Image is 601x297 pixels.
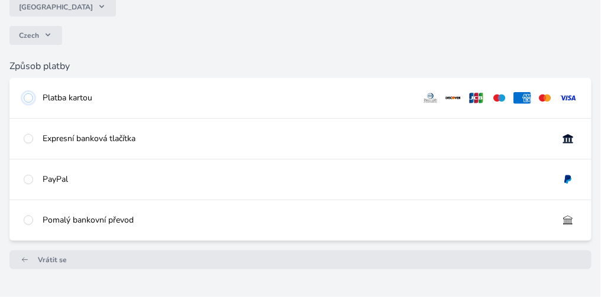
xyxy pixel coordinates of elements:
[559,174,577,185] img: paypal.svg
[444,92,463,104] img: discover.svg
[9,250,592,269] a: Vrátit se
[9,59,592,73] h6: Způsob platby
[513,92,532,104] img: amex.svg
[536,92,554,104] img: mc.svg
[9,26,62,45] button: Czech
[19,31,39,40] span: Czech
[467,92,486,104] img: jcb.svg
[559,214,577,226] img: bankTransfer_IBAN.svg
[43,92,412,104] div: Platba kartou
[43,174,550,185] div: PayPal
[43,214,550,226] div: Pomalý bankovní převod
[490,92,509,104] img: maestro.svg
[559,133,577,145] img: onlineBanking_CZ.svg
[559,92,577,104] img: visa.svg
[422,92,440,104] img: diners.svg
[19,2,93,12] span: [GEOGRAPHIC_DATA]
[43,133,550,145] div: Expresní banková tlačítka
[38,255,67,265] span: Vrátit se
